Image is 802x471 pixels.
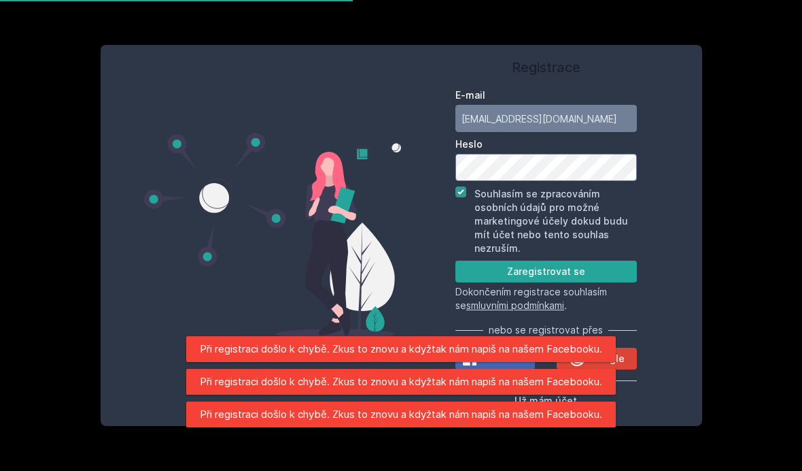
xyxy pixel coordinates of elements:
button: Už mám účet [515,392,577,408]
div: Při registraci došlo k chybě. Zkus to znovu a kdyžtak nám napiš na našem Facebooku. [186,402,616,427]
span: Už mám účet [515,395,577,406]
input: Tvoje e-mailová adresa [455,105,637,132]
label: Heslo [455,137,637,151]
button: Zaregistrovat se [455,261,637,282]
span: nebo se registrovat přes [489,323,603,337]
p: Dokončením registrace souhlasím se . [455,285,637,312]
a: smluvními podmínkami [466,299,564,311]
label: E-mail [455,88,637,102]
h1: Registrace [455,57,637,78]
div: Při registraci došlo k chybě. Zkus to znovu a kdyžtak nám napiš na našem Facebooku. [186,369,616,395]
label: Souhlasím se zpracováním osobních údajů pro možné marketingové účely dokud budu mít účet nebo ten... [474,188,628,254]
div: Při registraci došlo k chybě. Zkus to znovu a kdyžtak nám napiš na našem Facebooku. [186,336,616,362]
